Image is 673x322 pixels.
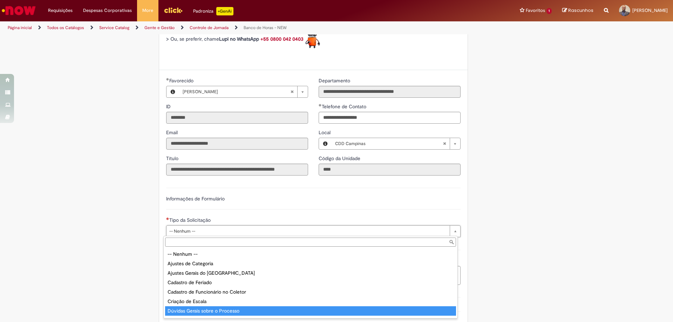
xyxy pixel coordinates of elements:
div: Ajustes Gerais do [GEOGRAPHIC_DATA] [165,268,456,278]
ul: Tipo da Solicitação [164,248,457,318]
div: Cadastro de Feriado [165,278,456,287]
div: Dúvidas Gerais sobre o Processo [165,306,456,316]
div: Ajustes de Categoria [165,259,456,268]
div: Cadastro de Funcionário no Coletor [165,287,456,297]
div: Criação de Escala [165,297,456,306]
div: -- Nenhum -- [165,249,456,259]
